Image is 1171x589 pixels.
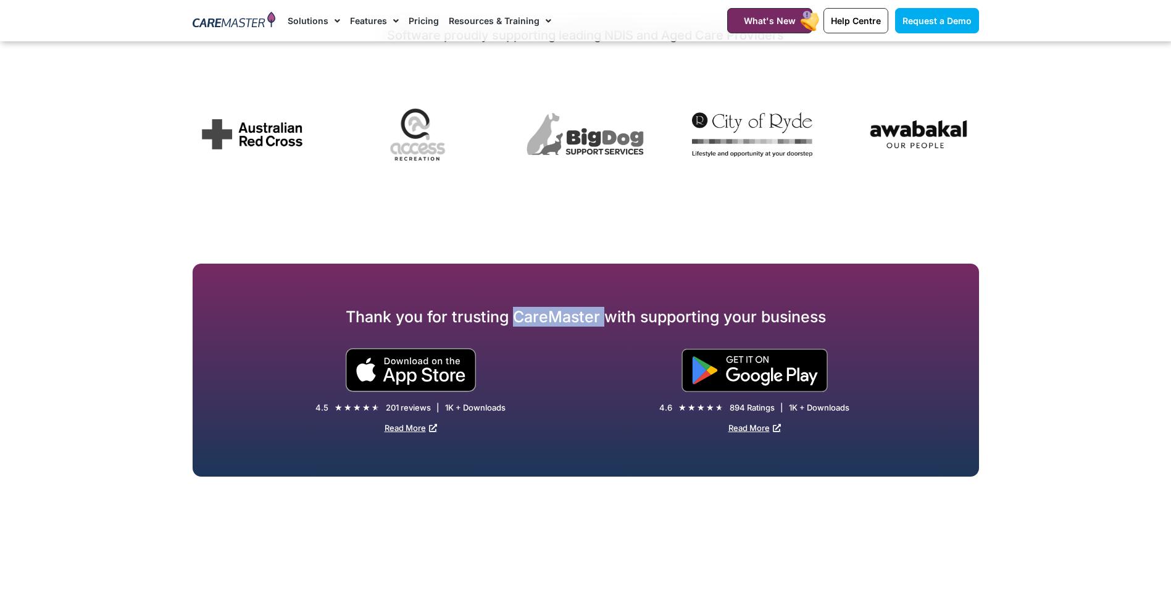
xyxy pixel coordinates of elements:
[697,401,705,414] i: ★
[744,15,796,26] span: What's New
[385,423,437,433] a: Read More
[659,403,672,413] div: 4.6
[678,401,686,414] i: ★
[345,348,477,392] img: small black download on the apple app store button.
[359,90,479,180] img: Access Recreation, a CareMaster NDIS CRM client, delivers comprehensive, support services for div...
[353,401,361,414] i: ★
[831,15,881,26] span: Help Centre
[335,401,343,414] i: ★
[706,401,714,414] i: ★
[727,8,812,33] a: What's New
[359,90,479,184] div: 7 / 7
[688,401,696,414] i: ★
[315,403,328,413] div: 4.5
[728,423,781,433] a: Read More
[525,111,646,158] img: BigDog Support Services uses CareMaster NDIS Software to manage their disability support business...
[692,112,812,157] img: City of Ryde City Council uses CareMaster CRM to manage provider operations, specialising in dive...
[193,90,979,184] div: Image Carousel
[193,307,979,327] div: Thank you for trusting CareMaster with supporting your business
[859,109,979,161] img: Awabakal uses CareMaster NDIS Software to streamline management of culturally appropriate care su...
[678,401,723,414] div: 4.6/5
[692,112,812,161] div: 2 / 7
[681,349,828,392] img: "Get is on" Black Google play button.
[344,401,352,414] i: ★
[895,8,979,33] a: Request a Demo
[715,401,723,414] i: ★
[823,8,888,33] a: Help Centre
[730,403,849,413] div: 894 Ratings | 1K + Downloads
[386,403,506,413] div: 201 reviews | 1K + Downloads
[902,15,972,26] span: Request a Demo
[525,111,646,162] div: 1 / 7
[859,109,979,165] div: 3 / 7
[362,401,370,414] i: ★
[372,401,380,414] i: ★
[192,109,312,159] img: Australian Red Cross uses CareMaster CRM software to manage their service and community support f...
[192,109,312,164] div: 6 / 7
[193,12,276,30] img: CareMaster Logo
[335,401,380,414] div: 4.5/5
